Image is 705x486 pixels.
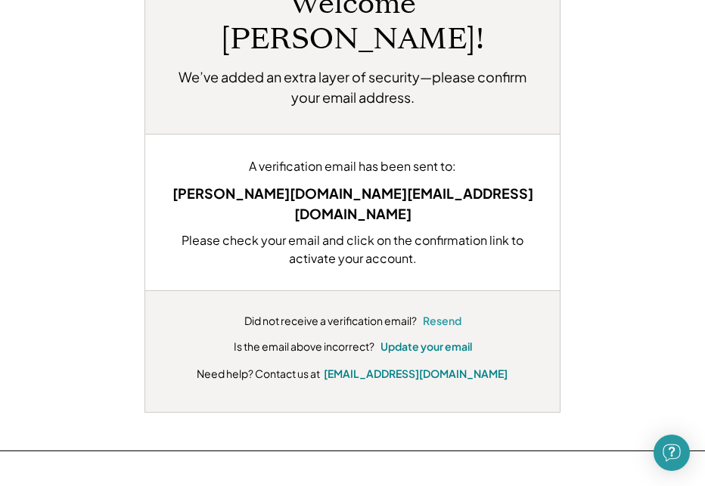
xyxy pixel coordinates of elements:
div: Open Intercom Messenger [654,435,690,471]
h2: We’ve added an extra layer of security—please confirm your email address. [168,67,537,107]
div: [PERSON_NAME][DOMAIN_NAME][EMAIL_ADDRESS][DOMAIN_NAME] [168,183,537,224]
a: [EMAIL_ADDRESS][DOMAIN_NAME] [324,367,508,380]
div: Please check your email and click on the confirmation link to activate your account. [168,231,537,268]
div: Need help? Contact us at [197,366,320,382]
div: Is the email above incorrect? [234,339,374,354]
button: Update your email [380,339,472,354]
div: Did not receive a verification email? [244,314,417,329]
button: Resend [423,314,461,329]
div: A verification email has been sent to: [168,157,537,175]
